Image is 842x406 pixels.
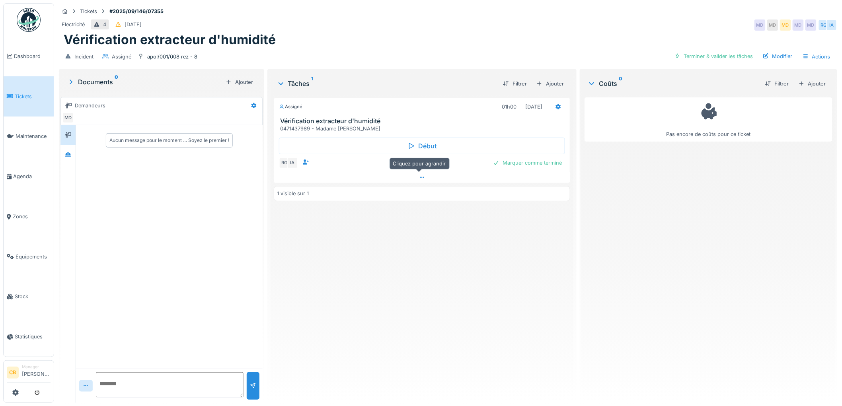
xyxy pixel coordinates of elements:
[147,53,197,60] div: apol/001/008 rez - 8
[287,157,298,169] div: IA
[62,112,74,123] div: MD
[533,78,567,89] div: Ajouter
[277,190,309,197] div: 1 visible sur 1
[4,76,54,117] a: Tickets
[4,277,54,317] a: Stock
[281,125,567,132] div: 0471437989 - Madame [PERSON_NAME]
[14,52,51,60] span: Dashboard
[4,317,54,357] a: Statistiques
[13,173,51,180] span: Agenda
[277,79,497,88] div: Tâches
[619,79,622,88] sup: 0
[799,51,834,62] div: Actions
[754,19,766,31] div: MD
[588,79,759,88] div: Coûts
[106,8,167,15] strong: #2025/09/146/07355
[112,53,131,60] div: Assigné
[7,364,51,383] a: CB Manager[PERSON_NAME]
[780,19,791,31] div: MD
[279,103,303,110] div: Assigné
[4,237,54,277] a: Équipements
[826,19,837,31] div: IA
[805,19,817,31] div: MD
[74,53,94,60] div: Incident
[7,367,19,379] li: CB
[281,117,567,125] h3: Vérification extracteur d'humidité
[590,101,827,138] div: Pas encore de coûts pour ce ticket
[762,78,792,89] div: Filtrer
[16,132,51,140] span: Maintenance
[490,157,565,168] div: Marquer comme terminé
[525,103,542,111] div: [DATE]
[22,364,51,381] li: [PERSON_NAME]
[760,51,796,62] div: Modifier
[793,19,804,31] div: MD
[4,117,54,157] a: Maintenance
[15,93,51,100] span: Tickets
[67,77,222,87] div: Documents
[795,78,829,89] div: Ajouter
[17,8,41,32] img: Badge_color-CXgf-gQk.svg
[15,293,51,300] span: Stock
[62,21,85,28] div: Electricité
[125,21,142,28] div: [DATE]
[4,36,54,76] a: Dashboard
[312,79,314,88] sup: 1
[4,196,54,237] a: Zones
[4,156,54,196] a: Agenda
[115,77,118,87] sup: 0
[16,253,51,260] span: Équipements
[13,213,51,220] span: Zones
[279,138,565,154] div: Début
[103,21,106,28] div: 4
[22,364,51,370] div: Manager
[15,333,51,340] span: Statistiques
[767,19,778,31] div: MD
[80,8,97,15] div: Tickets
[64,32,276,47] h1: Vérification extracteur d'humidité
[279,157,290,169] div: RG
[222,77,256,87] div: Ajouter
[502,103,517,111] div: 01h00
[500,78,530,89] div: Filtrer
[818,19,829,31] div: RG
[109,137,229,144] div: Aucun message pour le moment … Soyez le premier !
[390,158,450,169] div: Cliquez pour agrandir
[75,102,105,109] div: Demandeurs
[671,51,756,62] div: Terminer & valider les tâches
